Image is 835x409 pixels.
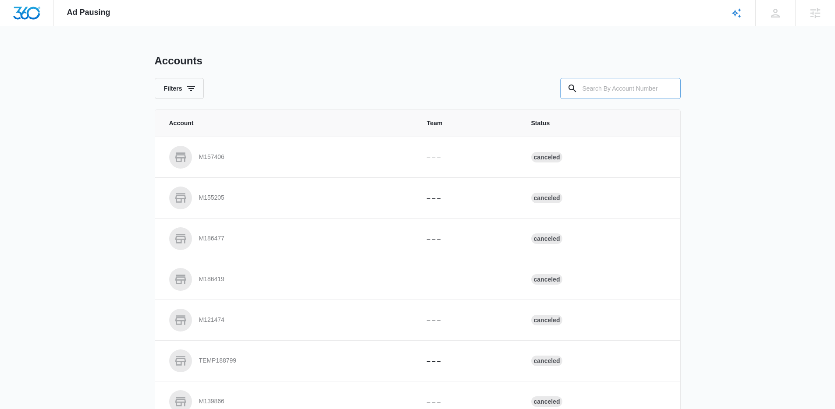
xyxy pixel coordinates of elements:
[67,8,110,17] span: Ad Pausing
[427,119,510,128] span: Team
[531,274,563,285] div: Canceled
[531,193,563,203] div: Canceled
[169,268,406,291] a: M186419
[199,397,224,406] p: M139866
[169,187,406,209] a: M155205
[427,356,510,366] p: – – –
[169,227,406,250] a: M186477
[427,153,510,162] p: – – –
[199,234,224,243] p: M186477
[531,152,563,162] div: Canceled
[427,275,510,284] p: – – –
[169,309,406,331] a: M121474
[560,78,681,99] input: Search By Account Number
[169,349,406,372] a: TEMP188799
[427,234,510,243] p: – – –
[427,397,510,406] p: – – –
[199,275,224,284] p: M186419
[531,119,666,128] span: Status
[427,316,510,325] p: – – –
[155,54,203,67] h1: Accounts
[155,78,204,99] button: Filters
[169,119,406,128] span: Account
[199,153,224,162] p: M157406
[199,316,224,324] p: M121474
[531,356,563,366] div: Canceled
[169,146,406,169] a: M157406
[531,233,563,244] div: Canceled
[531,396,563,407] div: Canceled
[531,315,563,325] div: Canceled
[199,194,224,202] p: M155205
[199,356,237,365] p: TEMP188799
[427,194,510,203] p: – – –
